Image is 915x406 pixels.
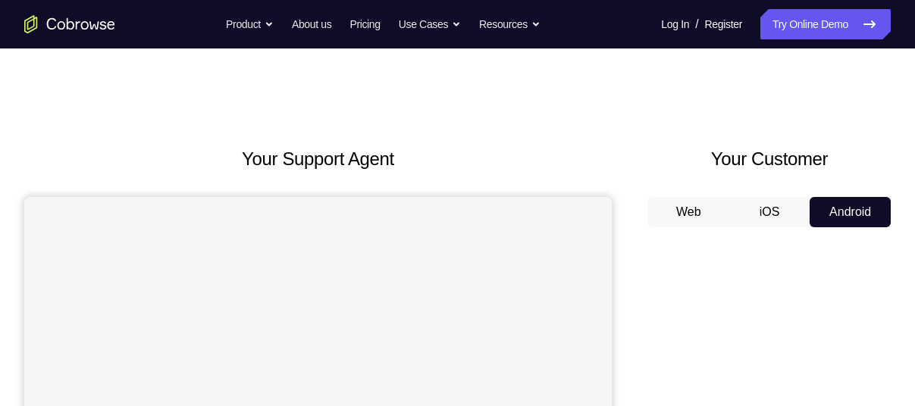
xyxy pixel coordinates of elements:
button: Resources [479,9,541,39]
h2: Your Support Agent [24,145,612,173]
a: About us [292,9,331,39]
a: Register [705,9,742,39]
h2: Your Customer [648,145,891,173]
a: Go to the home page [24,15,115,33]
a: Log In [661,9,689,39]
button: Product [226,9,274,39]
button: Use Cases [399,9,461,39]
a: Try Online Demo [760,9,891,39]
button: Android [810,197,891,227]
button: Web [648,197,729,227]
a: Pricing [349,9,380,39]
span: / [695,15,698,33]
button: iOS [729,197,810,227]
